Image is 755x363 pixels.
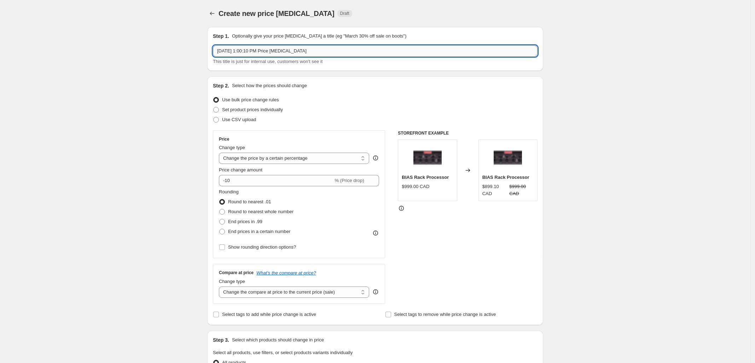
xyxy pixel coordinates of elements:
img: BIAS-Rack-Processor-front_p_80x.png [494,143,522,172]
h2: Step 2. [213,82,229,89]
div: $999.00 CAD [402,183,429,190]
span: Use bulk price change rules [222,97,279,102]
span: Rounding [219,189,239,194]
span: BIAS Rack Processor [482,175,529,180]
span: Round to nearest .01 [228,199,271,204]
span: End prices in .99 [228,219,262,224]
span: Draft [340,11,349,16]
input: -15 [219,175,333,186]
span: Round to nearest whole number [228,209,294,214]
span: % (Price drop) [335,178,364,183]
h2: Step 3. [213,336,229,344]
span: Select all products, use filters, or select products variants individually [213,350,353,355]
span: Change type [219,145,245,150]
div: help [372,288,379,295]
span: Set product prices individually [222,107,283,112]
strike: $999.00 CAD [509,183,534,197]
div: help [372,154,379,161]
p: Select which products should change in price [232,336,324,344]
img: BIAS-Rack-Processor-front_p_80x.png [413,143,442,172]
h3: Price [219,136,229,142]
span: This title is just for internal use, customers won't see it [213,59,323,64]
span: Change type [219,279,245,284]
span: BIAS Rack Processor [402,175,449,180]
h6: STOREFRONT EXAMPLE [398,130,538,136]
span: Price change amount [219,167,262,172]
input: 30% off holiday sale [213,45,538,57]
p: Select how the prices should change [232,82,307,89]
h2: Step 1. [213,33,229,40]
span: Use CSV upload [222,117,256,122]
span: Select tags to add while price change is active [222,312,316,317]
button: What's the compare at price? [256,270,316,276]
span: Create new price [MEDICAL_DATA] [219,10,335,17]
div: $899.10 CAD [482,183,507,197]
button: Price change jobs [207,8,217,18]
span: Show rounding direction options? [228,244,296,250]
span: Select tags to remove while price change is active [394,312,496,317]
h3: Compare at price [219,270,254,276]
span: End prices in a certain number [228,229,290,234]
p: Optionally give your price [MEDICAL_DATA] a title (eg "March 30% off sale on boots") [232,33,406,40]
